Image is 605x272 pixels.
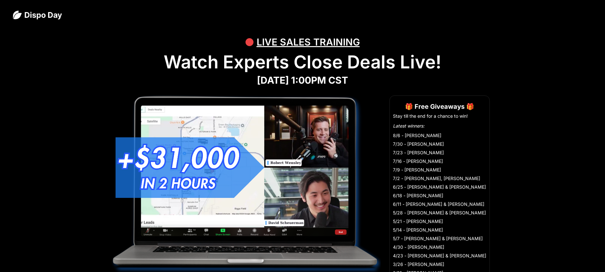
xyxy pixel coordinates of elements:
em: Latest winners: [393,123,424,129]
strong: 🎁 Free Giveaways 🎁 [405,103,474,110]
li: Stay till the end for a chance to win! [393,113,486,119]
h1: Watch Experts Close Deals Live! [13,52,592,73]
div: LIVE SALES TRAINING [257,32,360,52]
strong: [DATE] 1:00PM CST [257,74,348,86]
